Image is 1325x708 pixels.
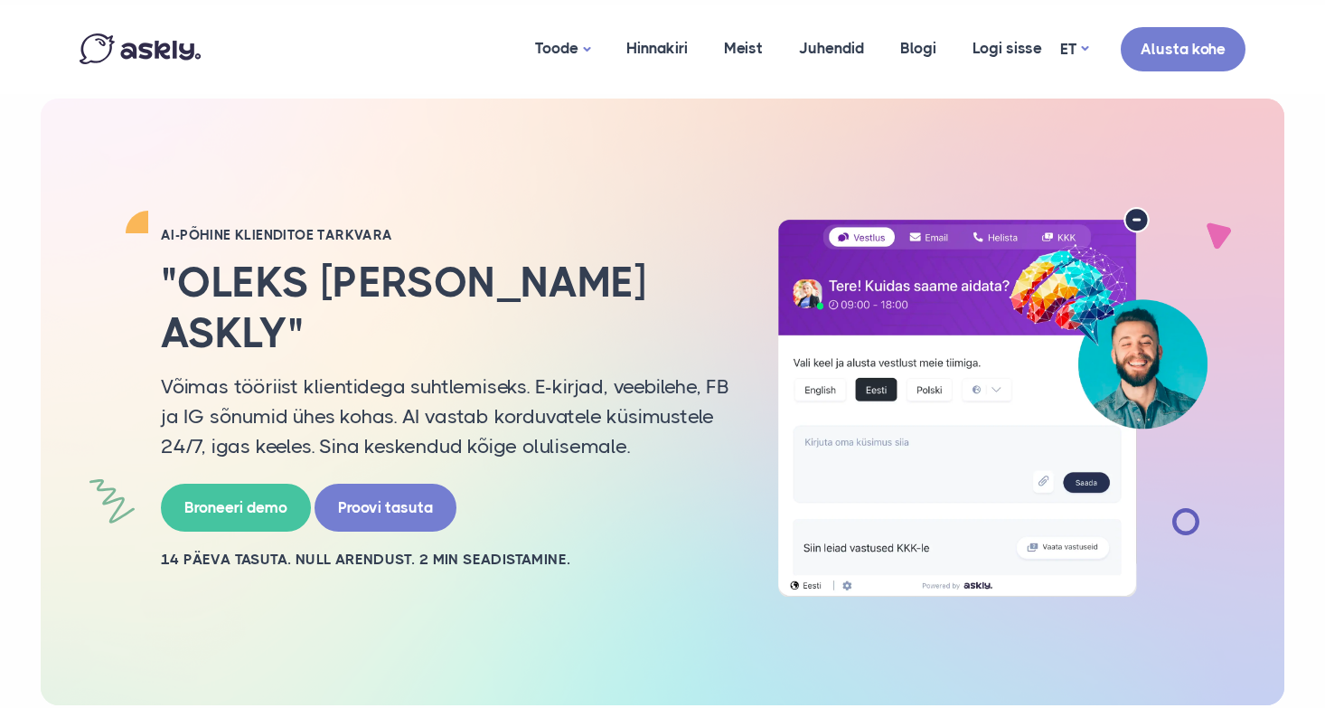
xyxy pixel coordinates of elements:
img: AI multilingual chat [757,207,1227,598]
img: Askly [80,33,201,64]
h2: "Oleks [PERSON_NAME] Askly" [161,258,730,357]
a: Juhendid [781,5,882,92]
a: Proovi tasuta [315,484,456,532]
a: Broneeri demo [161,484,311,532]
a: Toode [517,5,608,94]
iframe: Askly chat [1266,559,1311,649]
p: Võimas tööriist klientidega suhtlemiseks. E-kirjad, veebilehe, FB ja IG sõnumid ühes kohas. AI va... [161,372,730,461]
a: Blogi [882,5,954,92]
a: Logi sisse [954,5,1060,92]
a: Meist [706,5,781,92]
h2: 14 PÄEVA TASUTA. NULL ARENDUST. 2 MIN SEADISTAMINE. [161,550,730,570]
a: ET [1060,36,1088,62]
a: Alusta kohe [1121,27,1245,71]
a: Hinnakiri [608,5,706,92]
h2: AI-PÕHINE KLIENDITOE TARKVARA [161,226,730,244]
